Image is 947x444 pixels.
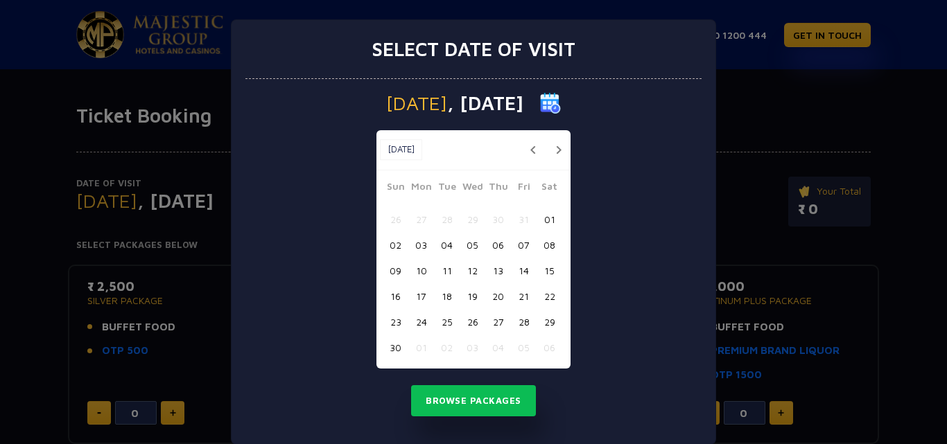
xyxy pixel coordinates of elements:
span: , [DATE] [447,94,523,113]
button: 21 [511,283,537,309]
button: 26 [383,206,408,232]
button: 18 [434,283,460,309]
button: 24 [408,309,434,335]
button: 08 [537,232,562,258]
button: 02 [383,232,408,258]
button: 10 [408,258,434,283]
button: 15 [537,258,562,283]
span: Tue [434,179,460,198]
button: 01 [408,335,434,360]
span: Thu [485,179,511,198]
button: 20 [485,283,511,309]
button: 11 [434,258,460,283]
button: 09 [383,258,408,283]
button: 19 [460,283,485,309]
button: 27 [485,309,511,335]
button: 05 [511,335,537,360]
button: 04 [434,232,460,258]
button: 22 [537,283,562,309]
h3: Select date of visit [372,37,575,61]
button: 23 [383,309,408,335]
button: 06 [537,335,562,360]
button: 28 [434,206,460,232]
button: 27 [408,206,434,232]
button: 07 [511,232,537,258]
button: 14 [511,258,537,283]
button: 31 [511,206,537,232]
button: 16 [383,283,408,309]
button: Browse Packages [411,385,536,417]
button: 13 [485,258,511,283]
span: Mon [408,179,434,198]
button: 30 [485,206,511,232]
button: 03 [408,232,434,258]
button: 02 [434,335,460,360]
button: 29 [537,309,562,335]
img: calender icon [540,93,561,114]
span: [DATE] [386,94,447,113]
button: 03 [460,335,485,360]
button: 29 [460,206,485,232]
button: 12 [460,258,485,283]
button: 17 [408,283,434,309]
button: 26 [460,309,485,335]
button: 04 [485,335,511,360]
span: Sun [383,179,408,198]
button: 28 [511,309,537,335]
button: 01 [537,206,562,232]
button: 30 [383,335,408,360]
button: 25 [434,309,460,335]
button: 06 [485,232,511,258]
span: Sat [537,179,562,198]
button: 05 [460,232,485,258]
span: Fri [511,179,537,198]
button: [DATE] [380,139,422,160]
span: Wed [460,179,485,198]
